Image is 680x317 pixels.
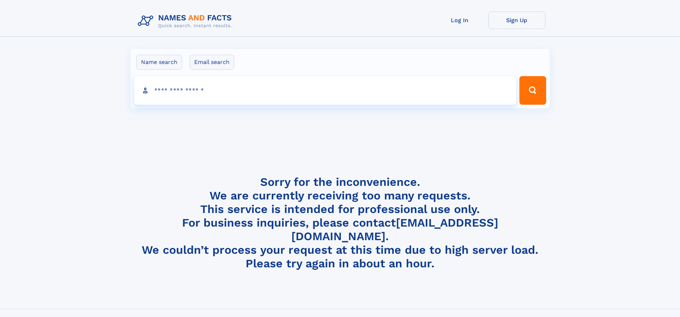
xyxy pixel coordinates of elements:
[135,175,545,271] h4: Sorry for the inconvenience. We are currently receiving too many requests. This service is intend...
[519,76,546,105] button: Search Button
[488,11,545,29] a: Sign Up
[134,76,517,105] input: search input
[190,55,234,70] label: Email search
[431,11,488,29] a: Log In
[291,216,498,243] a: [EMAIL_ADDRESS][DOMAIN_NAME]
[135,11,238,31] img: Logo Names and Facts
[136,55,182,70] label: Name search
